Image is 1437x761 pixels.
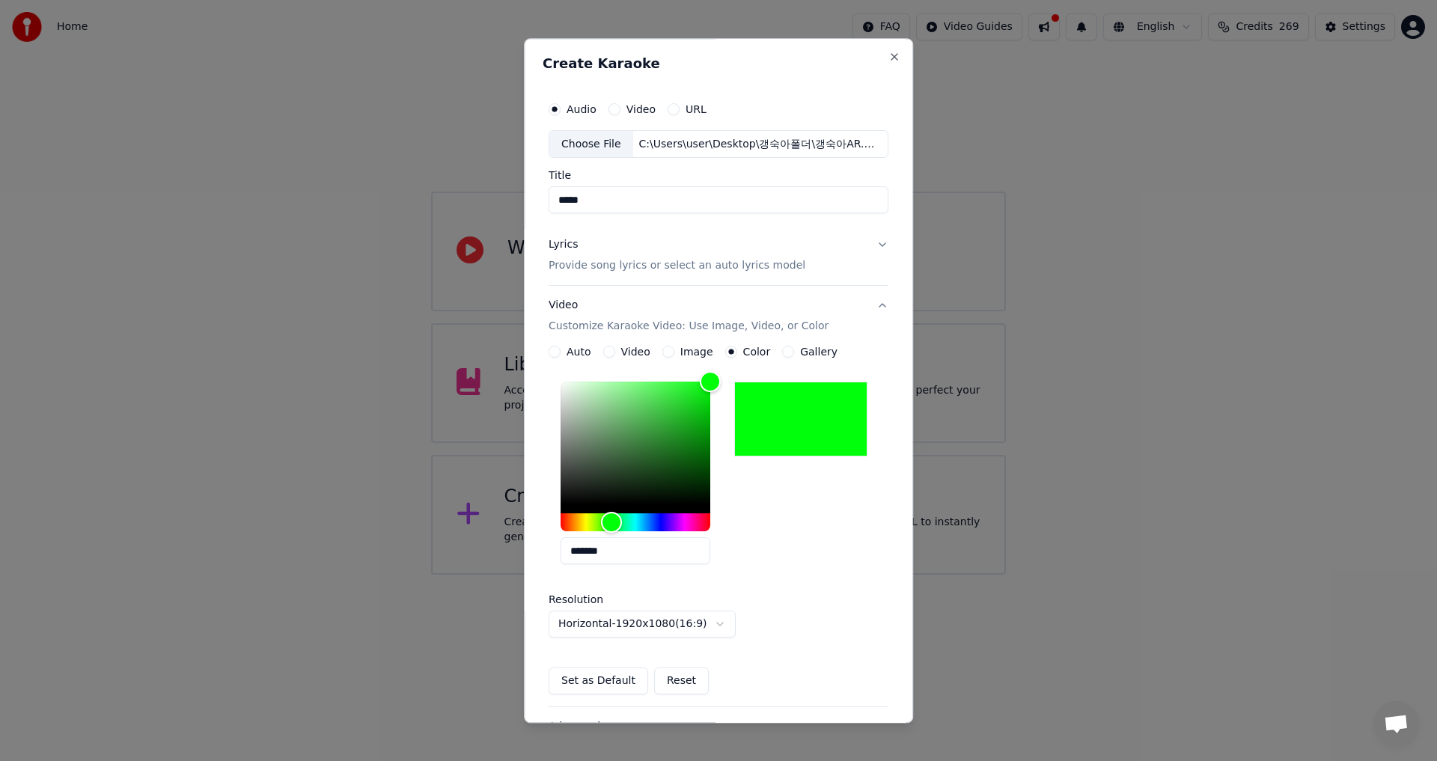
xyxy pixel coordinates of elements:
[567,347,591,358] label: Auto
[561,382,710,505] div: Color
[686,104,707,114] label: URL
[743,347,771,358] label: Color
[567,104,597,114] label: Audio
[549,595,698,605] label: Resolution
[549,238,578,253] div: Lyrics
[549,287,888,346] button: VideoCustomize Karaoke Video: Use Image, Video, or Color
[633,137,888,152] div: C:\Users\user\Desktop\갱숙아폴더\갱숙아AR.wav
[621,347,650,358] label: Video
[549,668,648,695] button: Set as Default
[549,320,829,334] p: Customize Karaoke Video: Use Image, Video, or Color
[549,299,829,334] div: Video
[626,104,656,114] label: Video
[549,131,633,158] div: Choose File
[549,171,888,181] label: Title
[549,259,805,274] p: Provide song lyrics or select an auto lyrics model
[561,514,710,532] div: Hue
[800,347,838,358] label: Gallery
[680,347,713,358] label: Image
[549,708,888,747] button: Advanced
[543,57,894,70] h2: Create Karaoke
[654,668,709,695] button: Reset
[549,346,888,707] div: VideoCustomize Karaoke Video: Use Image, Video, or Color
[549,226,888,286] button: LyricsProvide song lyrics or select an auto lyrics model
